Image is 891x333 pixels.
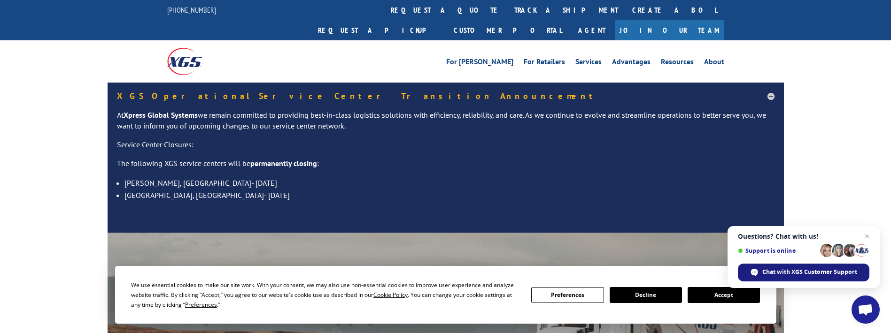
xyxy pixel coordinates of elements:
[373,291,408,299] span: Cookie Policy
[612,58,651,68] a: Advantages
[124,110,198,120] strong: Xpress Global Systems
[117,92,775,100] h5: XGS Operational Service Center Transition Announcement
[124,189,775,201] li: [GEOGRAPHIC_DATA], [GEOGRAPHIC_DATA]- [DATE]
[446,58,513,68] a: For [PERSON_NAME]
[569,20,615,40] a: Agent
[661,58,694,68] a: Resources
[575,58,602,68] a: Services
[738,247,817,254] span: Support is online
[524,58,565,68] a: For Retailers
[117,158,775,177] p: The following XGS service centers will be :
[531,287,604,303] button: Preferences
[688,287,760,303] button: Accept
[117,110,775,140] p: At we remain committed to providing best-in-class logistics solutions with efficiency, reliabilit...
[738,233,869,240] span: Questions? Chat with us!
[615,20,724,40] a: Join Our Team
[704,58,724,68] a: About
[852,295,880,324] a: Open chat
[115,266,776,324] div: Cookie Consent Prompt
[250,159,317,168] strong: permanently closing
[610,287,682,303] button: Decline
[311,20,447,40] a: Request a pickup
[738,264,869,281] span: Chat with XGS Customer Support
[117,140,194,149] u: Service Center Closures:
[762,268,857,276] span: Chat with XGS Customer Support
[131,280,520,310] div: We use essential cookies to make our site work. With your consent, we may also use non-essential ...
[185,301,217,309] span: Preferences
[124,177,775,189] li: [PERSON_NAME], [GEOGRAPHIC_DATA]- [DATE]
[167,5,216,15] a: [PHONE_NUMBER]
[447,20,569,40] a: Customer Portal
